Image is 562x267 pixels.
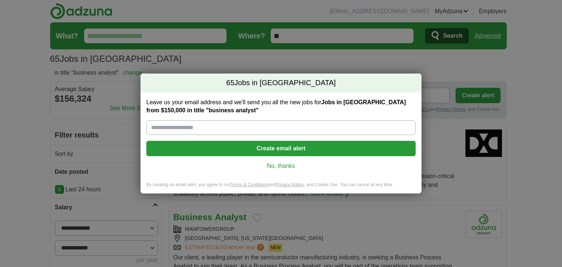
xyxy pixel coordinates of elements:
[226,78,234,88] span: 65
[146,99,406,113] strong: Jobs in [GEOGRAPHIC_DATA] from $150,000 in title "business analyst"
[152,162,410,170] a: No, thanks
[230,182,268,187] a: Terms & Conditions
[146,141,416,156] button: Create email alert
[140,182,421,194] div: By creating an email alert, you agree to our and , and Cookie Use. You can cancel at any time.
[146,98,416,114] label: Leave us your email address and we'll send you all the new jobs for
[140,74,421,93] h2: Jobs in [GEOGRAPHIC_DATA]
[276,182,304,187] a: Privacy Notice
